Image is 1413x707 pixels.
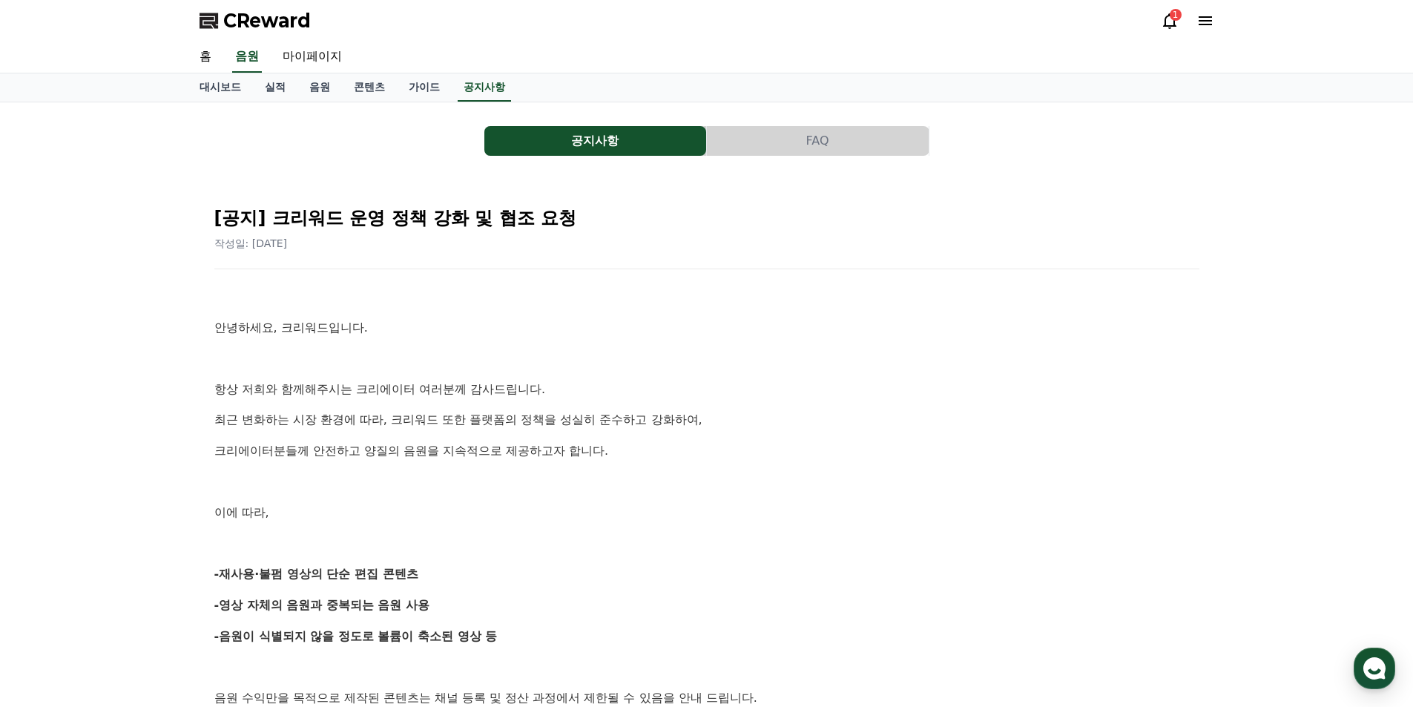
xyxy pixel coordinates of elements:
[253,73,297,102] a: 실적
[188,42,223,73] a: 홈
[214,441,1199,461] p: 크리에이터분들께 안전하고 양질의 음원을 지속적으로 제공하고자 합니다.
[214,629,498,643] strong: -음원이 식별되지 않을 정도로 볼륨이 축소된 영상 등
[214,318,1199,338] p: 안녕하세요, 크리워드입니다.
[707,126,929,156] a: FAQ
[214,380,1199,399] p: 항상 저희와 함께해주시는 크리에이터 여러분께 감사드립니다.
[232,42,262,73] a: 음원
[223,9,311,33] span: CReward
[1161,12,1179,30] a: 1
[188,73,253,102] a: 대시보드
[1170,9,1182,21] div: 1
[297,73,342,102] a: 음원
[214,503,1199,522] p: 이에 따라,
[214,598,430,612] strong: -영상 자체의 음원과 중복되는 음원 사용
[458,73,511,102] a: 공지사항
[214,237,288,249] span: 작성일: [DATE]
[484,126,707,156] a: 공지사항
[214,206,1199,230] h2: [공지] 크리워드 운영 정책 강화 및 협조 요청
[342,73,397,102] a: 콘텐츠
[200,9,311,33] a: CReward
[214,410,1199,430] p: 최근 변화하는 시장 환경에 따라, 크리워드 또한 플랫폼의 정책을 성실히 준수하고 강화하여,
[271,42,354,73] a: 마이페이지
[484,126,706,156] button: 공지사항
[707,126,929,156] button: FAQ
[214,567,418,581] strong: -재사용·불펌 영상의 단순 편집 콘텐츠
[397,73,452,102] a: 가이드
